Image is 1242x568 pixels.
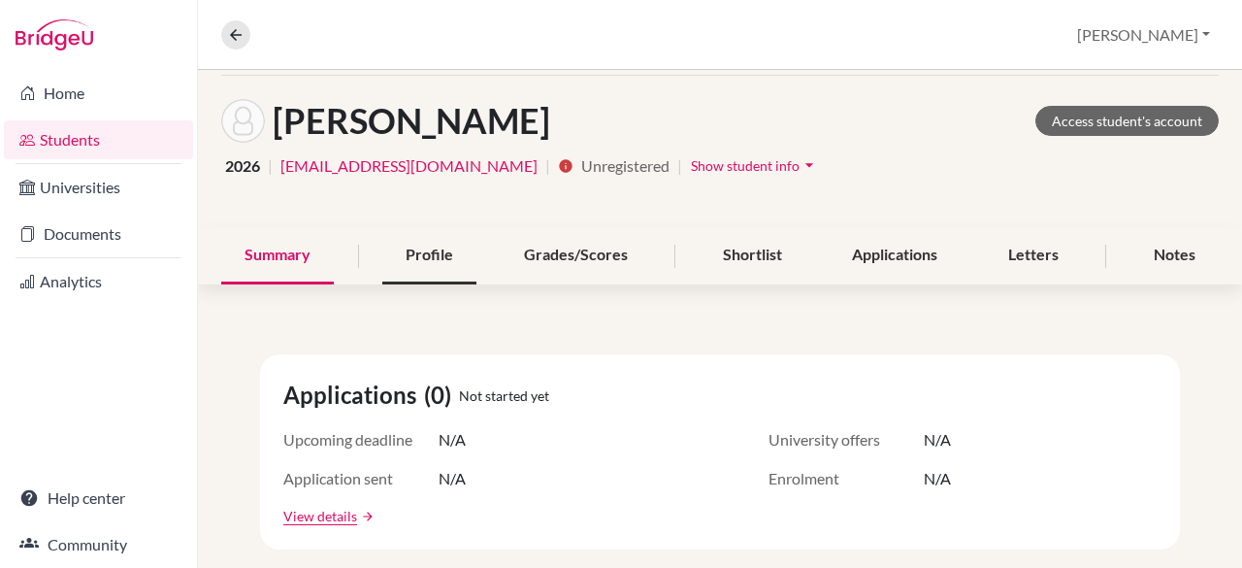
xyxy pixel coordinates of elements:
[4,525,193,564] a: Community
[1068,17,1219,53] button: [PERSON_NAME]
[4,74,193,113] a: Home
[4,262,193,301] a: Analytics
[283,467,439,490] span: Application sent
[4,120,193,159] a: Students
[1130,227,1219,284] div: Notes
[221,99,265,143] img: MOHAMMED ABBAS's avatar
[221,227,334,284] div: Summary
[4,168,193,207] a: Universities
[545,154,550,178] span: |
[283,378,424,413] span: Applications
[924,428,951,451] span: N/A
[985,227,1082,284] div: Letters
[459,385,549,406] span: Not started yet
[1035,106,1219,136] a: Access student's account
[700,227,805,284] div: Shortlist
[439,428,466,451] span: N/A
[829,227,961,284] div: Applications
[225,154,260,178] span: 2026
[691,157,800,174] span: Show student info
[268,154,273,178] span: |
[768,428,924,451] span: University offers
[357,510,375,523] a: arrow_forward
[768,467,924,490] span: Enrolment
[690,150,820,181] button: Show student infoarrow_drop_down
[283,428,439,451] span: Upcoming deadline
[558,158,573,174] i: info
[800,155,819,175] i: arrow_drop_down
[439,467,466,490] span: N/A
[273,100,550,142] h1: [PERSON_NAME]
[4,215,193,253] a: Documents
[280,154,538,178] a: [EMAIL_ADDRESS][DOMAIN_NAME]
[424,378,459,413] span: (0)
[501,227,651,284] div: Grades/Scores
[283,506,357,526] a: View details
[677,154,682,178] span: |
[382,227,476,284] div: Profile
[581,154,670,178] span: Unregistered
[924,467,951,490] span: N/A
[16,19,93,50] img: Bridge-U
[4,479,193,518] a: Help center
